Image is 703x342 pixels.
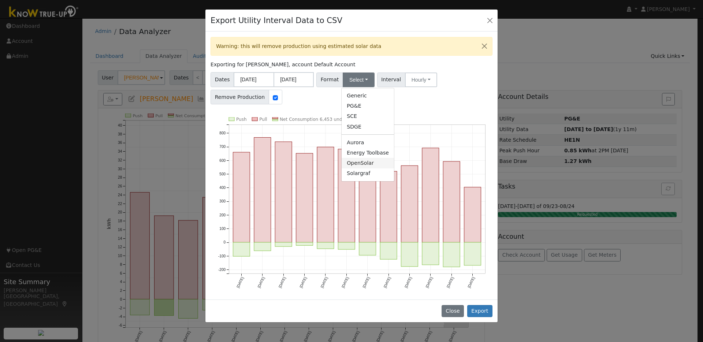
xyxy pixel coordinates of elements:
[377,73,405,87] span: Interval
[477,37,492,55] button: Close
[443,161,460,242] rect: onclick=""
[299,276,307,288] text: [DATE]
[211,61,355,68] label: Exporting for [PERSON_NAME], account Default Account
[422,242,439,265] rect: onclick=""
[467,305,492,317] button: Export
[401,166,418,242] rect: onclick=""
[342,168,394,179] a: Solargraf
[219,200,226,204] text: 300
[224,240,226,244] text: 0
[380,171,397,242] rect: onclick=""
[219,131,226,135] text: 800
[219,145,226,149] text: 700
[254,137,271,242] rect: onclick=""
[485,15,495,25] button: Close
[280,117,356,122] text: Net Consumption 6,453 undefined
[338,242,355,249] rect: onclick=""
[317,242,334,249] rect: onclick=""
[404,276,412,288] text: [DATE]
[342,101,394,111] a: PG&E
[296,242,313,246] rect: onclick=""
[254,242,271,251] rect: onclick=""
[342,137,394,148] a: Aurora
[380,242,397,259] rect: onclick=""
[342,148,394,158] a: Energy Toolbase
[342,122,394,132] a: SDGE
[219,186,226,190] text: 400
[401,242,418,267] rect: onclick=""
[359,242,376,255] rect: onclick=""
[342,158,394,168] a: OpenSolar
[296,153,313,242] rect: onclick=""
[320,276,328,288] text: [DATE]
[464,187,481,242] rect: onclick=""
[219,227,226,231] text: 100
[341,276,349,288] text: [DATE]
[236,117,247,122] text: Push
[233,152,250,242] rect: onclick=""
[342,111,394,122] a: SCE
[405,73,437,87] button: Hourly
[218,268,226,272] text: -200
[359,144,376,242] rect: onclick=""
[219,172,226,176] text: 500
[425,276,433,288] text: [DATE]
[383,276,391,288] text: [DATE]
[259,117,267,122] text: Pull
[317,147,334,242] rect: onclick=""
[278,276,286,288] text: [DATE]
[275,142,292,242] rect: onclick=""
[233,242,250,256] rect: onclick=""
[211,15,342,26] h4: Export Utility Interval Data to CSV
[236,276,244,288] text: [DATE]
[442,305,464,317] button: Close
[443,242,460,267] rect: onclick=""
[219,213,226,217] text: 200
[211,72,234,87] span: Dates
[446,276,454,288] text: [DATE]
[342,91,394,101] a: Generic
[211,37,492,56] div: Warning: this will remove production using estimated solar data
[218,254,226,258] text: -100
[422,148,439,242] rect: onclick=""
[316,73,343,87] span: Format
[211,90,269,104] span: Remove Production
[257,276,265,288] text: [DATE]
[338,149,355,242] rect: onclick=""
[467,276,475,288] text: [DATE]
[362,276,370,288] text: [DATE]
[275,242,292,247] rect: onclick=""
[343,73,375,87] button: Select
[464,242,481,265] rect: onclick=""
[219,159,226,163] text: 600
